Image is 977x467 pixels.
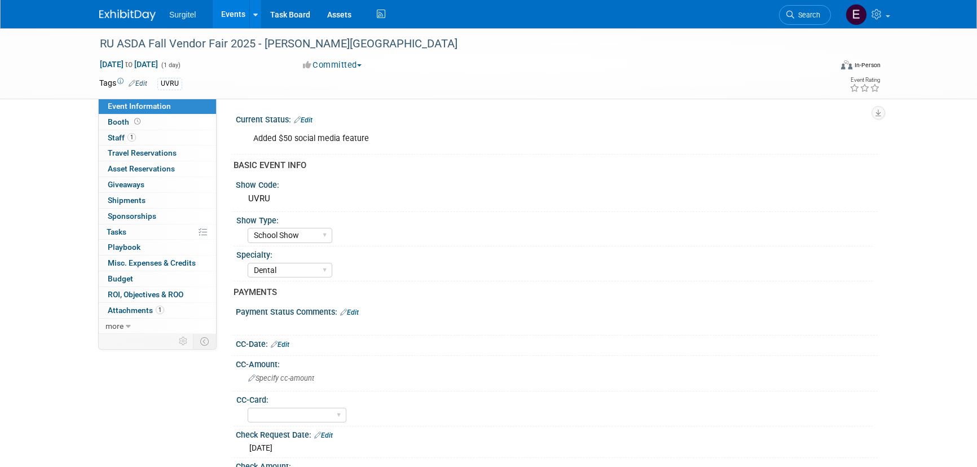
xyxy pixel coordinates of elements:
div: Show Type: [236,212,873,226]
a: Edit [314,431,333,439]
img: Format-Inperson.png [841,60,852,69]
span: Attachments [108,306,164,315]
div: UVRU [157,78,182,90]
span: ROI, Objectives & ROO [108,290,183,299]
span: Playbook [108,243,140,252]
div: PAYMENTS [234,287,869,298]
div: In-Person [854,61,881,69]
td: Toggle Event Tabs [193,334,217,349]
span: [DATE] [249,443,272,452]
a: Edit [340,309,359,316]
button: Committed [299,59,366,71]
a: Shipments [99,193,216,208]
span: to [124,60,134,69]
div: Added $50 social media feature [245,127,754,150]
div: Current Status: [236,111,878,126]
span: Sponsorships [108,212,156,221]
td: Tags [99,77,147,90]
a: Misc. Expenses & Credits [99,255,216,271]
a: more [99,319,216,334]
span: Booth [108,117,143,126]
div: CC-Amount: [236,356,878,370]
img: ExhibitDay [99,10,156,21]
td: Personalize Event Tab Strip [174,334,193,349]
div: BASIC EVENT INFO [234,160,869,171]
div: UVRU [244,190,869,208]
a: Sponsorships [99,209,216,224]
a: ROI, Objectives & ROO [99,287,216,302]
a: Attachments1 [99,303,216,318]
span: Surgitel [169,10,196,19]
span: Search [794,11,820,19]
div: Event Rating [850,77,880,83]
a: Giveaways [99,177,216,192]
a: Travel Reservations [99,146,216,161]
span: 1 [127,133,136,142]
img: Event Coordinator [846,4,867,25]
span: Asset Reservations [108,164,175,173]
div: RU ASDA Fall Vendor Fair 2025 - [PERSON_NAME][GEOGRAPHIC_DATA] [96,34,814,54]
a: Edit [129,80,147,87]
span: Staff [108,133,136,142]
div: CC-Date: [236,336,878,350]
a: Playbook [99,240,216,255]
a: Search [779,5,831,25]
span: Shipments [108,196,146,205]
span: [DATE] [DATE] [99,59,159,69]
div: Check Request Date: [236,426,878,441]
div: Specialty: [236,246,873,261]
span: Travel Reservations [108,148,177,157]
span: Giveaways [108,180,144,189]
span: (1 day) [160,61,181,69]
span: more [105,321,124,331]
a: Tasks [99,224,216,240]
span: Booth not reserved yet [132,117,143,126]
a: Booth [99,114,216,130]
span: 1 [156,306,164,314]
div: Show Code: [236,177,878,191]
a: Edit [271,341,289,349]
span: Budget [108,274,133,283]
span: Tasks [107,227,126,236]
a: Budget [99,271,216,287]
div: CC-Card: [236,391,873,406]
a: Edit [294,116,313,124]
div: Event Format [764,59,881,76]
a: Event Information [99,99,216,114]
span: Event Information [108,102,171,111]
a: Staff1 [99,130,216,146]
a: Asset Reservations [99,161,216,177]
span: Specify cc-amount [248,374,314,382]
span: Misc. Expenses & Credits [108,258,196,267]
div: Payment Status Comments: [236,303,878,318]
